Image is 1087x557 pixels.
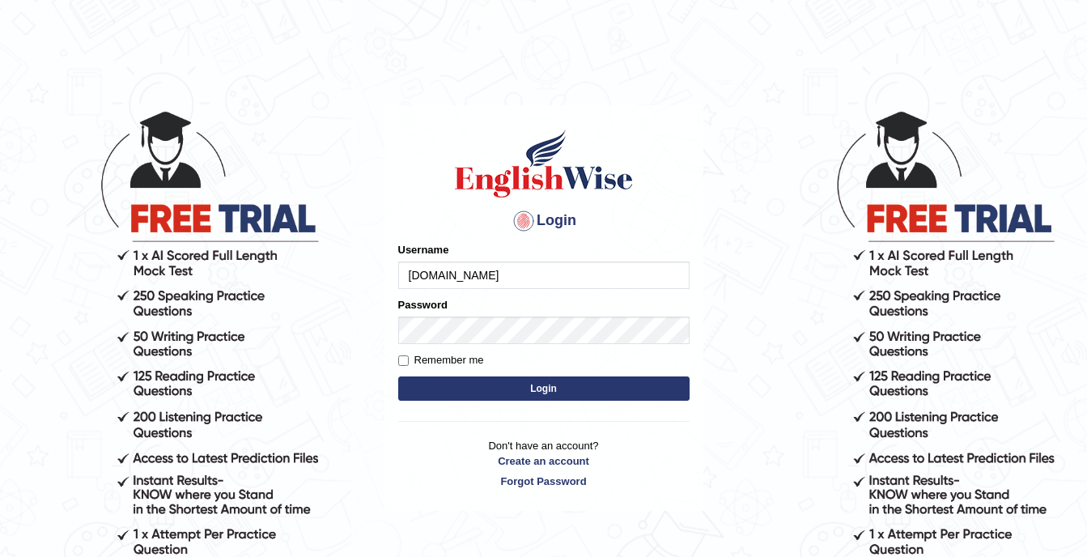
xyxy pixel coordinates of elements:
[398,438,690,488] p: Don't have an account?
[398,297,448,313] label: Password
[398,242,449,257] label: Username
[452,127,636,200] img: Logo of English Wise sign in for intelligent practice with AI
[398,376,690,401] button: Login
[398,453,690,469] a: Create an account
[398,474,690,489] a: Forgot Password
[398,352,484,368] label: Remember me
[398,355,409,366] input: Remember me
[398,208,690,234] h4: Login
